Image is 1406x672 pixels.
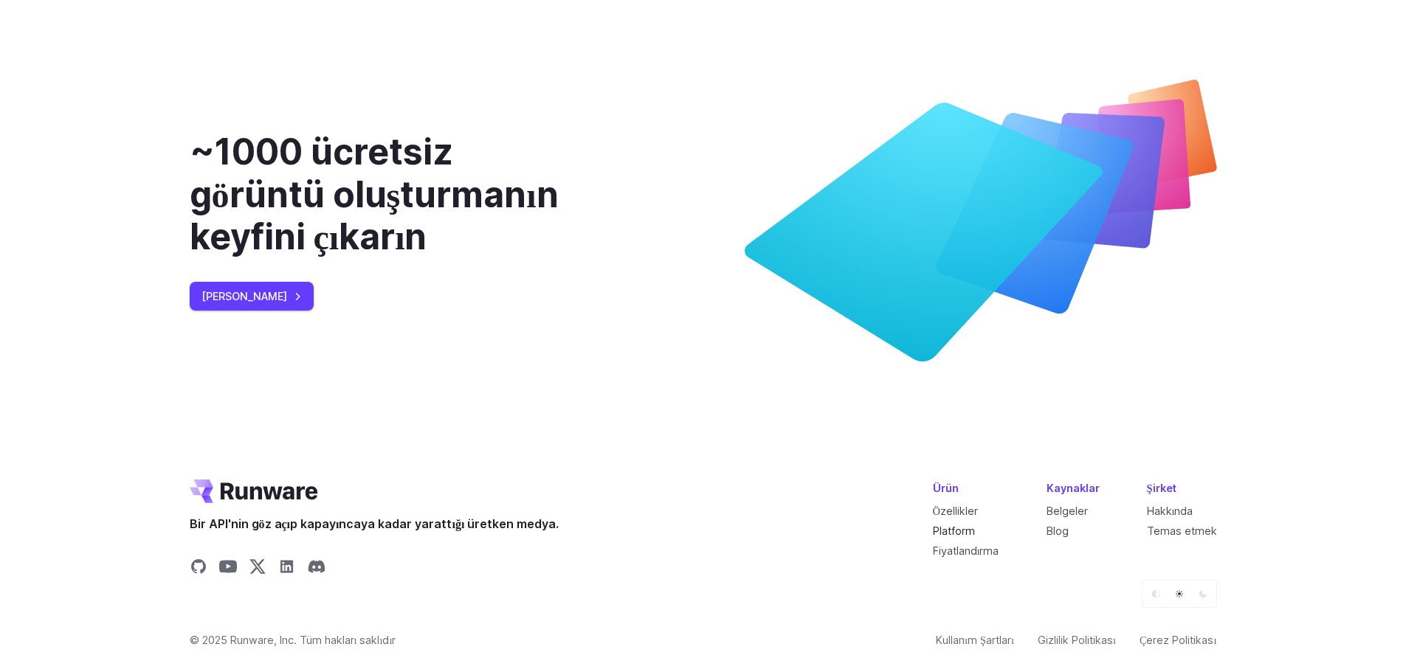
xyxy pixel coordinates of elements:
[1147,482,1176,494] font: Şirket
[201,290,287,302] font: [PERSON_NAME]
[1038,631,1116,648] a: Gizlilik Politikası
[933,524,975,537] a: Platform
[190,479,318,503] a: Git /
[1140,631,1217,648] a: Çerez Politikası
[278,558,296,580] a: LinkedIn'de paylaşın
[936,634,1014,646] font: Kullanım Şartları
[1047,524,1069,537] a: Blog
[933,544,999,557] a: Fiyatlandırma
[190,634,396,646] font: © 2025 Runware, Inc. Tüm hakları saklıdır
[190,282,314,311] a: [PERSON_NAME]
[190,558,207,580] a: GitHub'da paylaş
[1038,634,1116,646] font: Gizlilik Politikası
[190,130,559,258] font: ~1000 ücretsiz görüntü oluşturmanın keyfini çıkarın
[1142,580,1217,608] ul: Tema seçici
[1193,583,1213,604] button: Karanlık
[1145,583,1166,604] button: Varsayılan
[1047,505,1088,517] a: Belgeler
[1147,524,1217,537] a: Temas etmek
[190,516,559,531] font: Bir API'nin göz açıp kapayıncaya kadar yarattığı üretken medya.
[308,558,325,580] a: Discord'da paylaş
[249,558,266,580] a: X'te paylaş
[933,505,978,517] a: Özellikler
[1140,634,1217,646] font: Çerez Politikası
[936,631,1014,648] a: Kullanım Şartları
[1047,482,1100,494] font: Kaynaklar
[1169,583,1190,604] button: Işık
[933,482,959,494] font: Ürün
[1147,505,1193,517] a: Hakkında
[219,558,237,580] a: YouTube'da paylaş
